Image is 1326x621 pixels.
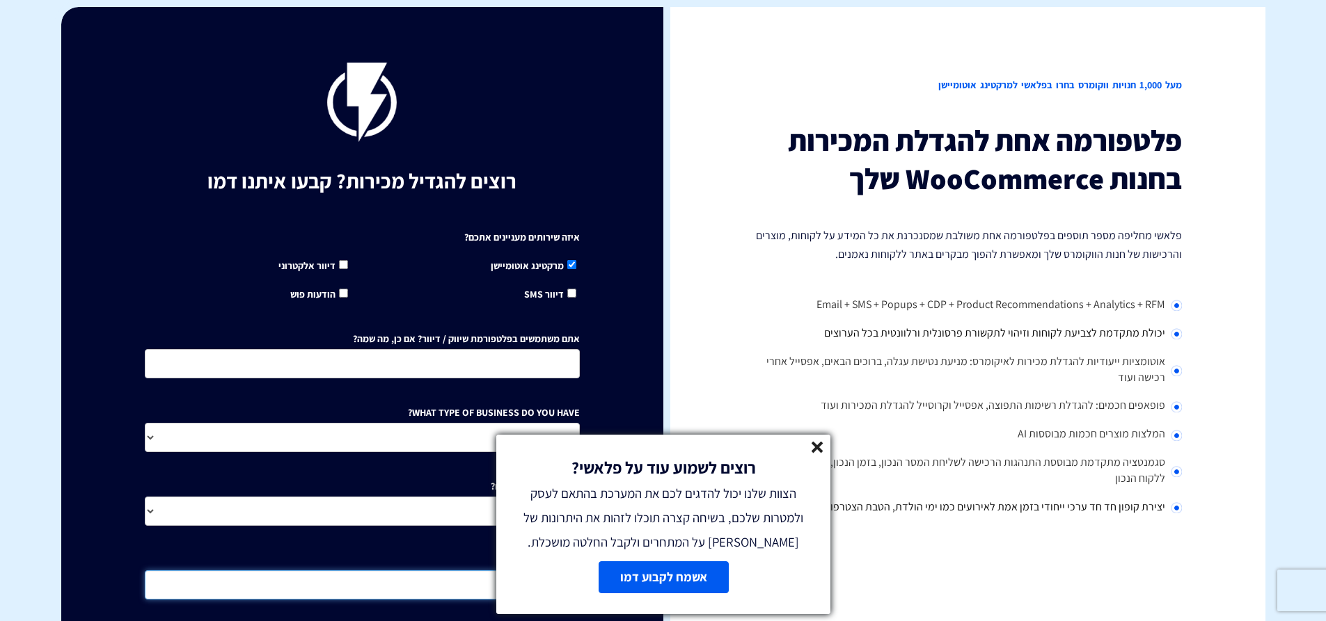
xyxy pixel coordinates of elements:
[747,392,1182,421] li: פופאפים חכמים: להגדלת רשימות התפוצה, אפסייל וקרוסייל להגדלת המכירות ועוד
[747,63,1182,108] h2: מעל 1,000 חנויות ווקומרס בחרו בפלאשי למרקטינג אוטומיישן
[353,332,580,346] label: אתם משתמשים בפלטפורמת שיווק / דיוור? אם כן, מה שמה?
[408,405,580,419] label: WHAT TYPE OF BUSINESS DO YOU HAVE?
[464,230,580,244] label: איזה שירותים מעניינים אתכם?
[339,260,348,269] input: דיוור אלקטרוני
[803,499,1165,514] span: יצירת קופון חד חד ערכי ייחודי בזמן אמת לאירועים כמו ימי הולדת, הטבת הצטרפות ועוד
[339,289,348,298] input: הודעות פוש
[747,449,1182,494] li: סגמנטציה מתקדמת מבוססת התנהגות הרכישה לשליחת המסר הנכון, בזמן הנכון, בערוץ הנכון ללקוח הנכון
[747,226,1182,264] p: פלאשי מחליפה מספר תוספים בפלטפורמה אחת משולבת שמסנכרנת את כל המידע על לקוחות, מוצרים והרכישות של ...
[567,289,576,298] input: דיוור SMS
[491,257,580,273] label: מרקטינג אוטומיישן
[747,122,1182,197] h3: פלטפורמה אחת להגדלת המכירות בחנות WooCommerce שלך
[747,291,1182,320] li: Email + SMS + Popups + CDP + Product Recommendations + Analytics + RFM
[524,286,580,301] label: דיוור SMS
[327,63,397,142] img: flashy-black.png
[824,325,1165,340] span: יכולת מתקדמת לצביעת לקוחות וזיהוי לתקשורת פרסונלית ורלוונטית בכל הערוצים
[290,286,352,301] label: הודעות פוש
[567,260,576,269] input: מרקטינג אוטומיישן
[747,348,1182,393] li: אוטומציות ייעודיות להגדלת מכירות לאיקומרס: מניעת נטישת עגלה, ברוכים הבאים, אפסייל אחרי רכישה ועוד
[145,170,580,193] h1: רוצים להגדיל מכירות? קבעו איתנו דמו
[747,421,1182,449] li: המלצות מוצרים חכמות מבוססות AI
[278,257,352,273] label: דיוור אלקטרוני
